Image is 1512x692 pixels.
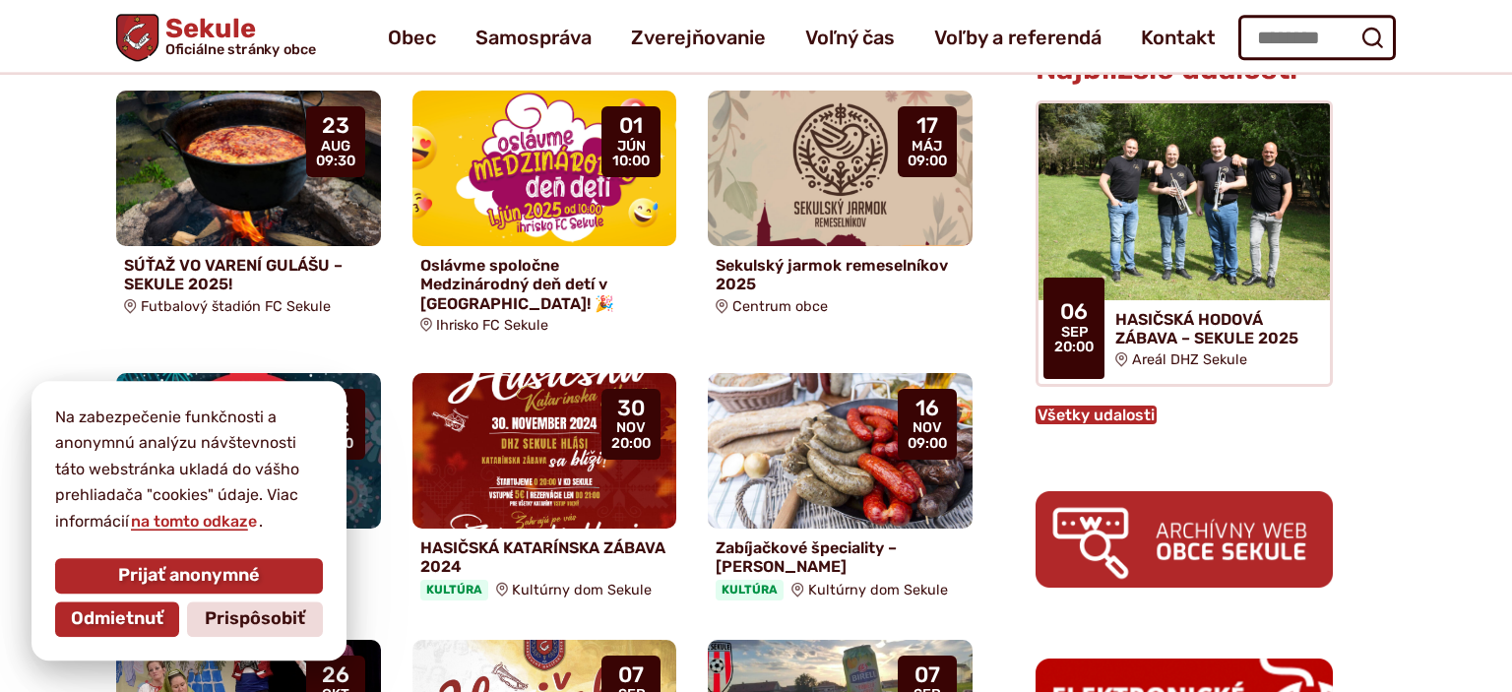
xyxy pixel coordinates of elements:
a: Zverejňovanie [631,10,766,65]
a: Zabíjačkové špeciality – [PERSON_NAME] KultúraKultúrny dom Sekule 16 nov 09:00 [708,373,973,608]
span: Kultúrny dom Sekule [808,582,948,598]
img: Prejsť na domovskú stránku [116,14,158,61]
span: 09:30 [316,154,355,169]
span: 10:00 [612,154,650,169]
a: Oslávme spoločne Medzinárodný deň detí v [GEOGRAPHIC_DATA]! 🎉 Ihrisko FC Sekule 01 jún 10:00 [412,91,677,341]
a: SÚŤAŽ VO VARENÍ GULÁŠU – SEKULE 2025! Futbalový štadión FC Sekule 23 aug 09:30 [116,91,381,322]
p: Na zabezpečenie funkčnosti a anonymnú analýzu návštevnosti táto webstránka ukladá do vášho prehli... [55,405,323,535]
span: 07 [611,663,651,687]
span: 01 [612,114,650,138]
span: 23 [316,114,355,138]
a: VIANOČNÝ KONCERT S DH SEKULKA KultúraKD Sekule 22 dec 17:00 [116,373,381,608]
span: Kultúra [716,580,784,599]
span: nov [908,420,947,436]
span: Prijať anonymné [118,565,260,587]
span: 09:00 [908,436,947,452]
span: nov [611,420,651,436]
h3: Najbližšie udalosti [1036,53,1333,86]
a: Sekulský jarmok remeselníkov 2025 Centrum obce 17 máj 09:00 [708,91,973,322]
span: 30 [611,397,651,420]
span: Centrum obce [732,298,828,315]
span: 09:00 [908,154,947,169]
span: sep [1054,325,1094,341]
button: Prijať anonymné [55,558,323,594]
span: máj [908,139,947,155]
a: HASIČSKÁ HODOVÁ ZÁBAVA – SEKULE 2025 Areál DHZ Sekule 06 sep 20:00 [1036,100,1333,387]
a: Kontakt [1141,10,1216,65]
h4: HASIČSKÁ KATARÍNSKA ZÁBAVA 2024 [420,538,669,576]
a: Všetky udalosti [1036,406,1157,424]
span: Kultúrny dom Sekule [512,582,652,598]
a: Obec [388,10,436,65]
a: Logo Sekule, prejsť na domovskú stránku. [116,14,316,61]
h4: Oslávme spoločne Medzinárodný deň detí v [GEOGRAPHIC_DATA]! 🎉 [420,256,669,313]
img: archiv.png [1036,491,1333,587]
span: 07 [909,663,946,687]
span: 26 [317,663,353,687]
a: Voľný čas [805,10,895,65]
h4: Zabíjačkové špeciality – [PERSON_NAME] [716,538,965,576]
span: Futbalový štadión FC Sekule [141,298,331,315]
span: Oficiálne stránky obce [165,42,317,56]
span: Sekule [158,16,316,57]
span: Prispôsobiť [205,608,305,630]
h4: SÚŤAŽ VO VARENÍ GULÁŠU – SEKULE 2025! [124,256,373,293]
span: 16 [908,397,947,420]
span: 20:00 [1054,340,1094,355]
span: jún [612,139,650,155]
span: Odmietnuť [71,608,163,630]
span: 06 [1054,300,1094,324]
h4: HASIČSKÁ HODOVÁ ZÁBAVA – SEKULE 2025 [1115,310,1314,347]
span: 20:00 [611,436,651,452]
span: Kultúra [420,580,488,599]
a: Samospráva [475,10,592,65]
span: Ihrisko FC Sekule [436,317,548,334]
span: aug [316,139,355,155]
button: Prispôsobiť [187,601,323,637]
span: 17 [908,114,947,138]
span: Areál DHZ Sekule [1132,351,1247,368]
a: HASIČSKÁ KATARÍNSKA ZÁBAVA 2024 KultúraKultúrny dom Sekule 30 nov 20:00 [412,373,677,608]
button: Odmietnuť [55,601,179,637]
h4: Sekulský jarmok remeselníkov 2025 [716,256,965,293]
a: Voľby a referendá [934,10,1102,65]
a: na tomto odkaze [129,512,259,531]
